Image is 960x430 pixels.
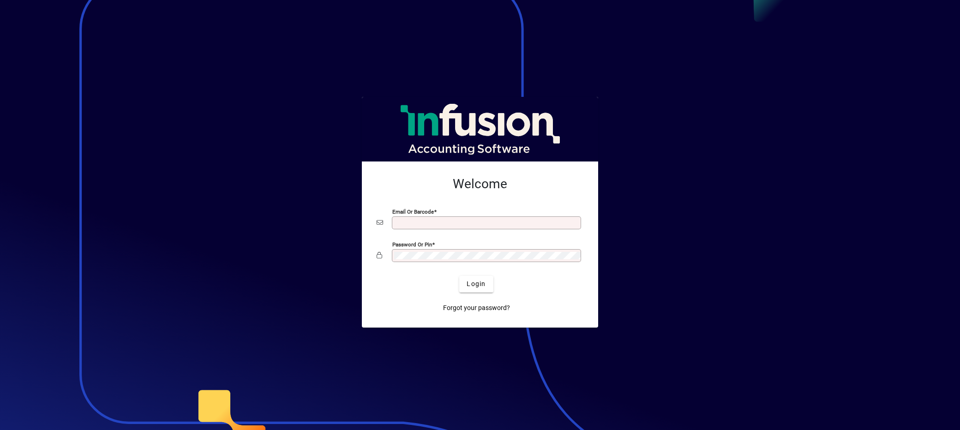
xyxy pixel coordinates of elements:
[459,276,493,293] button: Login
[392,241,432,247] mat-label: Password or Pin
[467,279,486,289] span: Login
[377,176,583,192] h2: Welcome
[439,300,514,317] a: Forgot your password?
[392,208,434,215] mat-label: Email or Barcode
[443,303,510,313] span: Forgot your password?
